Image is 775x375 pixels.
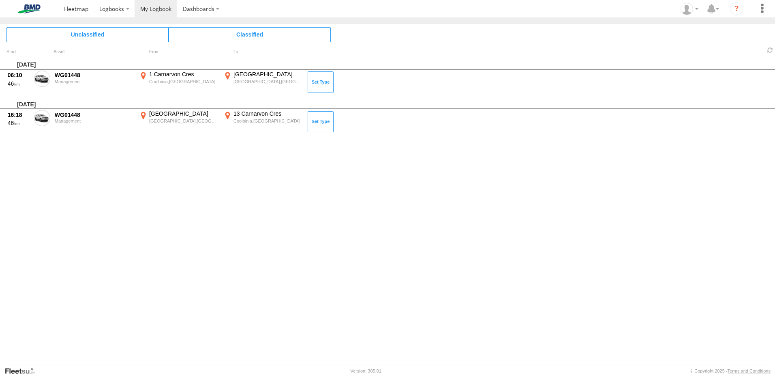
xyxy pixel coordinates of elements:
[138,110,219,134] label: Click to View Event Location
[169,27,331,42] span: Click to view Classified Trips
[308,71,334,93] button: Click to Set
[233,110,302,117] div: 13 Carnarvon Cres
[4,367,42,375] a: Visit our Website
[149,118,218,124] div: [GEOGRAPHIC_DATA],[GEOGRAPHIC_DATA]
[678,3,701,15] div: Russell Shearing
[690,369,771,373] div: © Copyright 2025 -
[138,50,219,54] div: From
[730,2,743,15] i: ?
[149,110,218,117] div: [GEOGRAPHIC_DATA]
[8,80,30,87] div: 46
[728,369,771,373] a: Terms and Conditions
[8,119,30,127] div: 46
[6,50,31,54] div: Click to Sort
[55,71,133,79] div: WG01448
[308,111,334,132] button: Click to Set
[222,110,303,134] label: Click to View Event Location
[138,71,219,94] label: Click to View Event Location
[149,79,218,84] div: Coolbinia,[GEOGRAPHIC_DATA]
[54,50,135,54] div: Asset
[233,71,302,78] div: [GEOGRAPHIC_DATA]
[55,111,133,119] div: WG01448
[55,79,133,84] div: Management
[233,79,302,84] div: [GEOGRAPHIC_DATA],[GEOGRAPHIC_DATA]
[8,4,50,13] img: bmd-logo.svg
[149,71,218,78] div: 1 Carnarvon Cres
[233,118,302,124] div: Coolbinia,[GEOGRAPHIC_DATA]
[6,27,169,42] span: Click to view Unclassified Trips
[55,119,133,123] div: Management
[765,46,775,54] span: Refresh
[351,369,381,373] div: Version: 305.01
[8,111,30,119] div: 16:18
[222,50,303,54] div: To
[222,71,303,94] label: Click to View Event Location
[8,71,30,79] div: 06:10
